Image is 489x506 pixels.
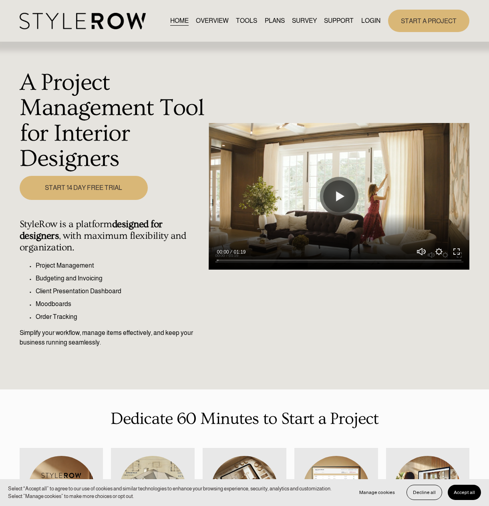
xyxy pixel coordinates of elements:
[20,13,146,29] img: StyleRow
[323,180,355,212] button: Play
[20,70,205,171] h1: A Project Management Tool for Interior Designers
[36,261,205,270] p: Project Management
[292,15,317,26] a: SURVEY
[20,176,148,200] a: START 14 DAY FREE TRIAL
[217,248,231,256] div: Current time
[361,15,380,26] a: LOGIN
[36,286,205,296] p: Client Presentation Dashboard
[454,490,475,495] span: Accept all
[413,490,436,495] span: Decline all
[36,312,205,322] p: Order Tracking
[20,219,165,241] strong: designed for designers
[170,15,189,26] a: HOME
[236,15,257,26] a: TOOLS
[265,15,285,26] a: PLANS
[231,248,248,256] div: Duration
[36,274,205,283] p: Budgeting and Invoicing
[20,328,205,347] p: Simplify your workflow, manage items effectively, and keep your business running seamlessly.
[196,15,229,26] a: OVERVIEW
[324,15,354,26] a: folder dropdown
[388,10,469,32] a: START A PROJECT
[20,218,205,253] h4: StyleRow is a platform , with maximum flexibility and organization.
[353,485,401,500] button: Manage cookies
[406,485,442,500] button: Decline all
[324,16,354,26] span: SUPPORT
[36,299,205,309] p: Moodboards
[359,490,395,495] span: Manage cookies
[448,485,481,500] button: Accept all
[20,406,469,432] p: Dedicate 60 Minutes to Start a Project
[8,485,345,500] p: Select “Accept all” to agree to our use of cookies and similar technologies to enhance your brows...
[217,258,461,263] input: Seek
